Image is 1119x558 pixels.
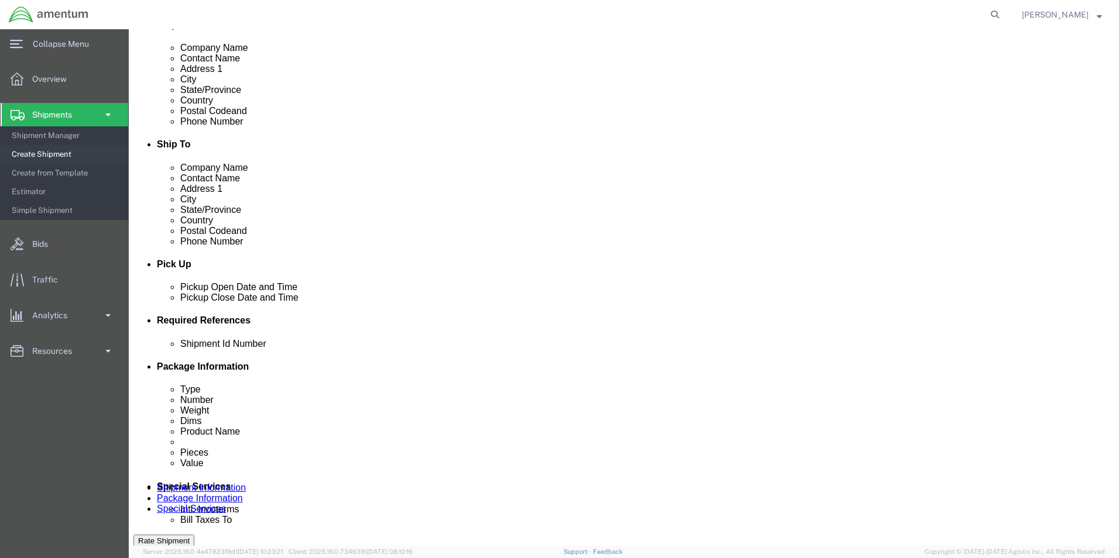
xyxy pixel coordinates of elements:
span: Shipments [32,103,80,126]
span: Analytics [32,304,75,327]
span: Server: 2025.18.0-4e47823f9d1 [143,548,283,555]
a: Resources [1,339,128,363]
iframe: FS Legacy Container [129,29,1119,546]
span: Create Shipment [12,143,120,166]
span: Collapse Menu [33,32,97,56]
a: Overview [1,67,128,91]
span: Copyright © [DATE]-[DATE] Agistix Inc., All Rights Reserved [925,547,1105,557]
a: Shipments [1,103,128,126]
span: Bids [32,232,56,256]
a: Traffic [1,268,128,291]
span: Zachary Bolhuis [1022,8,1089,21]
span: Estimator [12,180,120,204]
span: Overview [32,67,75,91]
a: Support [564,548,593,555]
span: Resources [32,339,80,363]
button: [PERSON_NAME] [1021,8,1103,22]
a: Bids [1,232,128,256]
span: Simple Shipment [12,199,120,222]
span: Traffic [32,268,66,291]
span: Create from Template [12,161,120,185]
span: Client: 2025.18.0-7346316 [289,548,413,555]
span: [DATE] 08:10:16 [367,548,413,555]
a: Analytics [1,304,128,327]
span: [DATE] 10:23:21 [238,548,283,555]
span: Shipment Manager [12,124,120,147]
img: logo [8,6,89,23]
a: Feedback [593,548,623,555]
